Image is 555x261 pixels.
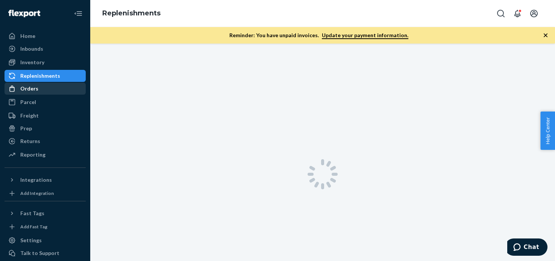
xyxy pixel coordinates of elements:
div: Talk to Support [20,249,59,257]
div: Freight [20,112,39,119]
div: Parcel [20,98,36,106]
a: Prep [5,122,86,134]
div: Integrations [20,176,52,184]
a: Replenishments [5,70,86,82]
button: Open Search Box [493,6,508,21]
a: Orders [5,83,86,95]
a: Replenishments [102,9,161,17]
a: Inbounds [5,43,86,55]
div: Inbounds [20,45,43,53]
button: Integrations [5,174,86,186]
a: Add Fast Tag [5,222,86,231]
a: Inventory [5,56,86,68]
button: Fast Tags [5,207,86,219]
a: Returns [5,135,86,147]
a: Settings [5,234,86,246]
p: Reminder: You have unpaid invoices. [229,32,408,39]
div: Orders [20,85,38,92]
div: Returns [20,137,40,145]
div: Add Integration [20,190,54,196]
a: Home [5,30,86,42]
button: Close Navigation [71,6,86,21]
div: Settings [20,237,42,244]
div: Reporting [20,151,45,158]
div: Replenishments [20,72,60,80]
a: Add Integration [5,189,86,198]
img: Flexport logo [8,10,40,17]
div: Fast Tags [20,210,44,217]
button: Open account menu [526,6,541,21]
iframe: Opens a widget where you can chat to one of our agents [507,238,547,257]
ol: breadcrumbs [96,3,167,24]
div: Inventory [20,59,44,66]
button: Open notifications [510,6,525,21]
div: Home [20,32,35,40]
div: Prep [20,125,32,132]
button: Help Center [540,112,555,150]
a: Update your payment information. [322,32,408,39]
div: Add Fast Tag [20,223,47,230]
a: Freight [5,110,86,122]
a: Reporting [5,149,86,161]
button: Talk to Support [5,247,86,259]
a: Parcel [5,96,86,108]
